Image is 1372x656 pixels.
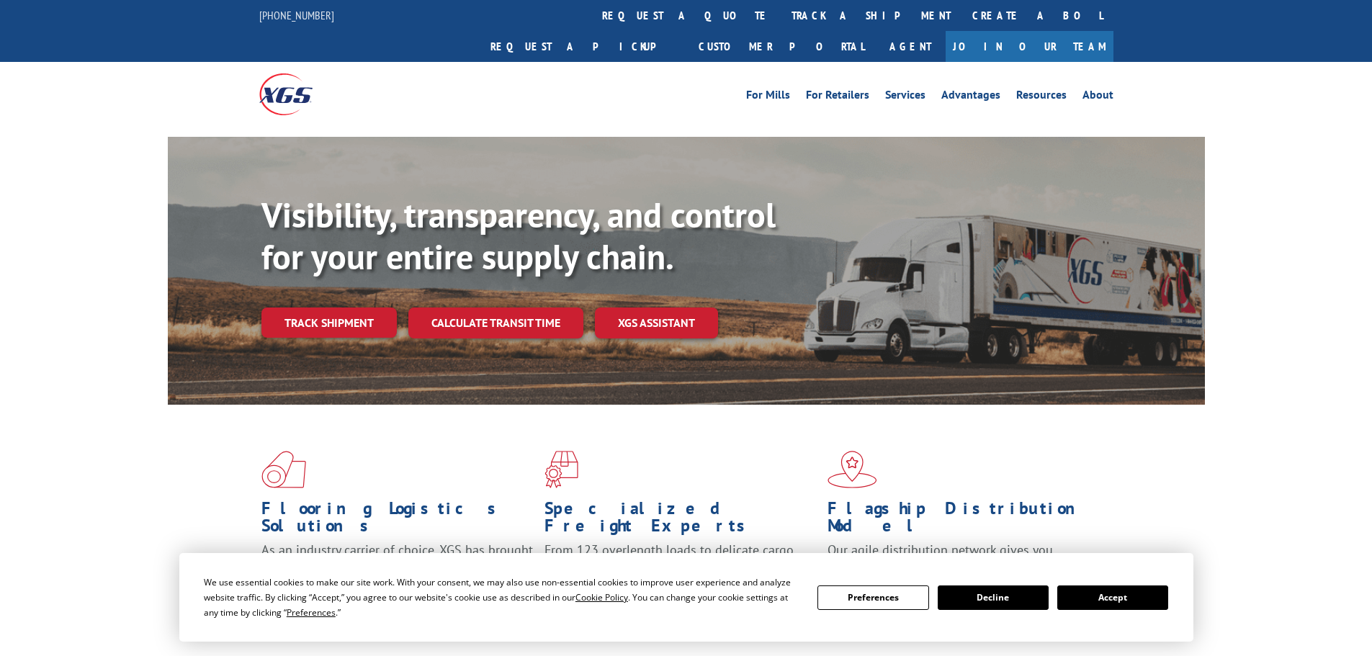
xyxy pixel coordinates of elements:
[946,31,1113,62] a: Join Our Team
[828,500,1100,542] h1: Flagship Distribution Model
[828,451,877,488] img: xgs-icon-flagship-distribution-model-red
[875,31,946,62] a: Agent
[259,8,334,22] a: [PHONE_NUMBER]
[544,451,578,488] img: xgs-icon-focused-on-flooring-red
[1057,585,1168,610] button: Accept
[828,542,1093,575] span: Our agile distribution network gives you nationwide inventory management on demand.
[544,542,817,606] p: From 123 overlength loads to delicate cargo, our experienced staff knows the best way to move you...
[575,591,628,603] span: Cookie Policy
[408,307,583,338] a: Calculate transit time
[746,89,790,105] a: For Mills
[595,307,718,338] a: XGS ASSISTANT
[1016,89,1067,105] a: Resources
[261,307,397,338] a: Track shipment
[287,606,336,619] span: Preferences
[261,451,306,488] img: xgs-icon-total-supply-chain-intelligence-red
[688,31,875,62] a: Customer Portal
[261,192,776,279] b: Visibility, transparency, and control for your entire supply chain.
[1082,89,1113,105] a: About
[938,585,1049,610] button: Decline
[179,553,1193,642] div: Cookie Consent Prompt
[941,89,1000,105] a: Advantages
[544,500,817,542] h1: Specialized Freight Experts
[885,89,925,105] a: Services
[261,500,534,542] h1: Flooring Logistics Solutions
[806,89,869,105] a: For Retailers
[204,575,800,620] div: We use essential cookies to make our site work. With your consent, we may also use non-essential ...
[817,585,928,610] button: Preferences
[480,31,688,62] a: Request a pickup
[261,542,533,593] span: As an industry carrier of choice, XGS has brought innovation and dedication to flooring logistics...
